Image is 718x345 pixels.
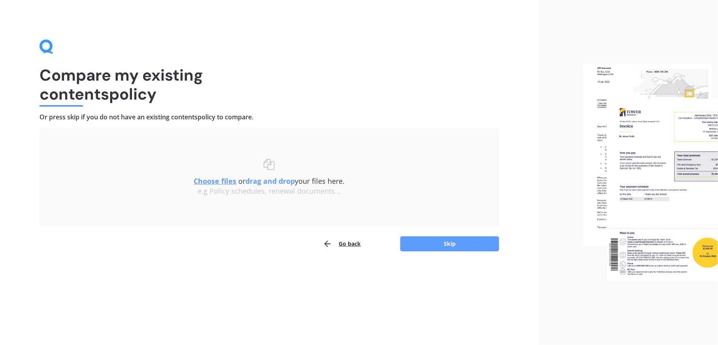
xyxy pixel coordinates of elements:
[583,64,718,281] img: files.webp
[55,187,483,196] div: e.g Policy schedules, renewal documents...
[194,176,345,186] span: or your files here.
[245,176,295,186] b: drag and drop
[400,236,499,251] button: Skip
[323,236,361,252] button: Go back
[40,66,499,104] h1: Compare my existing contents policy
[194,176,236,186] u: Choose files
[40,113,499,121] h4: Or press skip if you do not have an existing contents policy to compare.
